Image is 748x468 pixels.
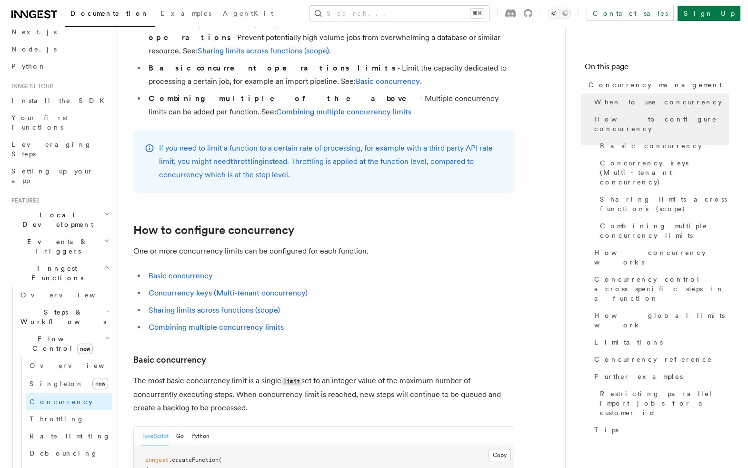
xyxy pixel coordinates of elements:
button: Local Development [8,206,112,233]
a: Further examples [590,368,729,385]
a: Concurrency reference [590,351,729,368]
code: limit [281,377,301,386]
span: Concurrency management [588,80,722,90]
span: Setting up your app [11,167,93,184]
a: Rate limiting [26,427,112,445]
p: If you need to limit a function to a certain rate of processing, for example with a third party A... [159,142,503,182]
span: Python [11,62,46,70]
button: Copy [489,449,511,461]
span: Rate limiting [30,432,110,440]
a: Concurrency control across specific steps in a function [590,271,729,307]
span: .createFunction [169,457,219,463]
a: How to configure concurrency [590,111,729,137]
span: Sharing limits across functions (scope) [600,194,729,214]
a: Concurrency [26,393,112,410]
span: Tips [594,425,618,435]
li: - Multiple concurrency limits can be added per function. See: [146,92,514,119]
kbd: ⌘K [470,9,484,18]
span: Concurrency [30,398,92,406]
span: Further examples [594,372,683,381]
span: Examples [160,10,211,17]
button: Toggle dark mode [548,8,571,19]
a: Throttling [26,410,112,427]
span: ( [219,457,222,463]
a: Concurrency keys (Multi-tenant concurrency) [149,288,308,297]
a: Next.js [8,23,112,41]
strong: Combining multiple of the above [149,94,420,103]
p: One or more concurrency limits can be configured for each function. [133,244,514,258]
span: Throttling [30,415,84,423]
span: Concurrency control across specific steps in a function [594,275,729,303]
span: Debouncing [30,449,98,457]
a: Install the SDK [8,92,112,109]
a: Overview [26,357,112,374]
button: Inngest Functions [8,260,112,286]
a: Concurrency keys (Multi-tenant concurrency) [596,154,729,191]
a: Your first Functions [8,109,112,136]
button: Python [191,427,209,446]
button: Steps & Workflows [17,304,112,330]
a: Leveraging Steps [8,136,112,163]
a: Documentation [65,3,155,27]
li: - Limit the capacity dedicated to processing a certain job, for example an import pipeline. See: . [146,61,514,88]
span: new [77,344,93,354]
span: Documentation [70,10,149,17]
a: How concurrency works [590,244,729,271]
span: Basic concurrency [600,141,702,151]
span: Concurrency keys (Multi-tenant concurrency) [600,158,729,187]
span: Your first Functions [11,114,68,131]
button: Go [176,427,184,446]
span: Restricting parallel import jobs for a customer id [600,389,729,417]
a: throttling [230,157,263,166]
button: Flow Controlnew [17,330,112,357]
span: Inngest tour [8,82,53,90]
span: Singleton [30,380,84,387]
button: Events & Triggers [8,233,112,260]
span: AgentKit [223,10,273,17]
span: Local Development [8,210,104,229]
a: Sharing limits across functions (scope) [596,191,729,217]
a: Limitations [590,334,729,351]
h4: On this page [585,61,729,76]
a: Singletonnew [26,374,112,393]
span: How to configure concurrency [594,114,729,133]
span: Overview [20,291,119,299]
span: When to use concurrency [594,97,722,107]
li: - Prevent potentially high volume jobs from overwhelming a database or similar resource. See: . [146,18,514,58]
span: Features [8,197,40,204]
a: Combining multiple concurrency limits [276,107,411,116]
span: Events & Triggers [8,237,104,256]
a: Contact sales [587,6,674,21]
span: How concurrency works [594,248,729,267]
strong: Basic concurrent operations limits [149,63,397,72]
button: TypeScript [141,427,169,446]
span: inngest [145,457,169,463]
p: The most basic concurrency limit is a single set to an integer value of the maximum number of con... [133,374,514,415]
a: Sign Up [678,6,740,21]
span: Combining multiple concurrency limits [600,221,729,240]
span: Concurrency reference [594,355,712,364]
span: Next.js [11,28,57,36]
span: Flow Control [17,334,105,353]
a: How to configure concurrency [133,224,294,237]
a: Concurrency management [585,76,729,93]
a: Python [8,58,112,75]
a: Debouncing [26,445,112,462]
span: Steps & Workflows [17,307,106,326]
a: Basic concurrency [596,137,729,154]
a: Overview [17,286,112,304]
a: Node.js [8,41,112,58]
a: Tips [590,421,729,438]
span: Limitations [594,337,663,347]
a: Basic concurrency [356,77,420,86]
button: Search...⌘K [309,6,489,21]
a: Combining multiple concurrency limits [596,217,729,244]
a: Examples [155,3,217,26]
span: Install the SDK [11,97,110,104]
span: Inngest Functions [8,264,103,283]
a: Restricting parallel import jobs for a customer id [596,385,729,421]
span: Node.js [11,45,57,53]
a: When to use concurrency [590,93,729,111]
a: Basic concurrency [149,271,213,280]
a: Combining multiple concurrency limits [149,323,284,332]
